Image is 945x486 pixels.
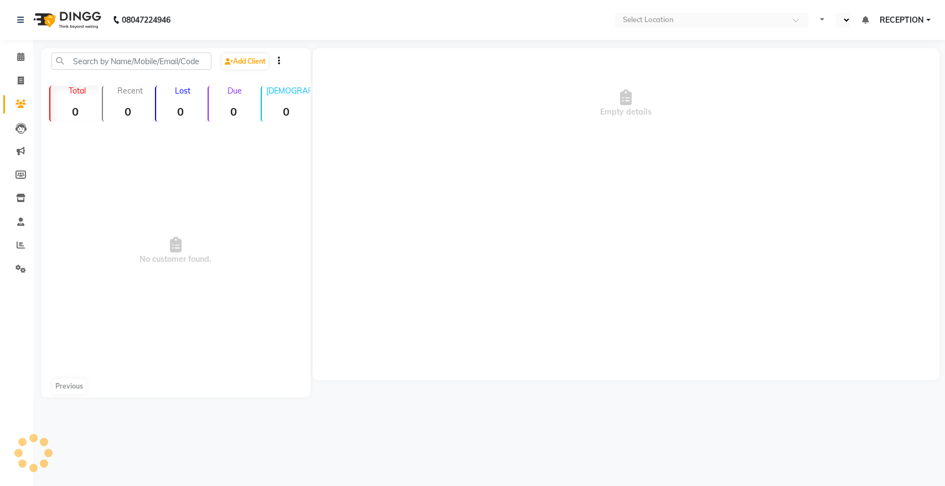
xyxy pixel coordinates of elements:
p: Due [211,86,258,96]
strong: 0 [262,105,311,118]
p: [DEMOGRAPHIC_DATA] [266,86,311,96]
p: Recent [107,86,152,96]
p: Total [55,86,100,96]
img: logo [28,4,104,35]
div: Empty details [313,48,939,159]
p: Lost [161,86,205,96]
strong: 0 [156,105,205,118]
span: RECEPTION [880,14,924,26]
strong: 0 [209,105,258,118]
a: Add Client [222,54,268,69]
b: 08047224946 [122,4,171,35]
strong: 0 [103,105,152,118]
div: Select Location [623,14,674,25]
input: Search by Name/Mobile/Email/Code [51,53,211,70]
span: No customer found. [41,126,311,375]
strong: 0 [50,105,100,118]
